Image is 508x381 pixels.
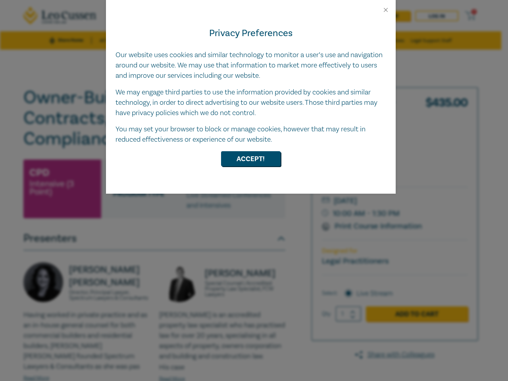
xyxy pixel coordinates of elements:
[115,87,386,118] p: We may engage third parties to use the information provided by cookies and similar technology, in...
[115,26,386,40] h4: Privacy Preferences
[382,6,389,13] button: Close
[221,151,281,166] button: Accept!
[115,124,386,145] p: You may set your browser to block or manage cookies, however that may result in reduced effective...
[115,50,386,81] p: Our website uses cookies and similar technology to monitor a user’s use and navigation around our...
